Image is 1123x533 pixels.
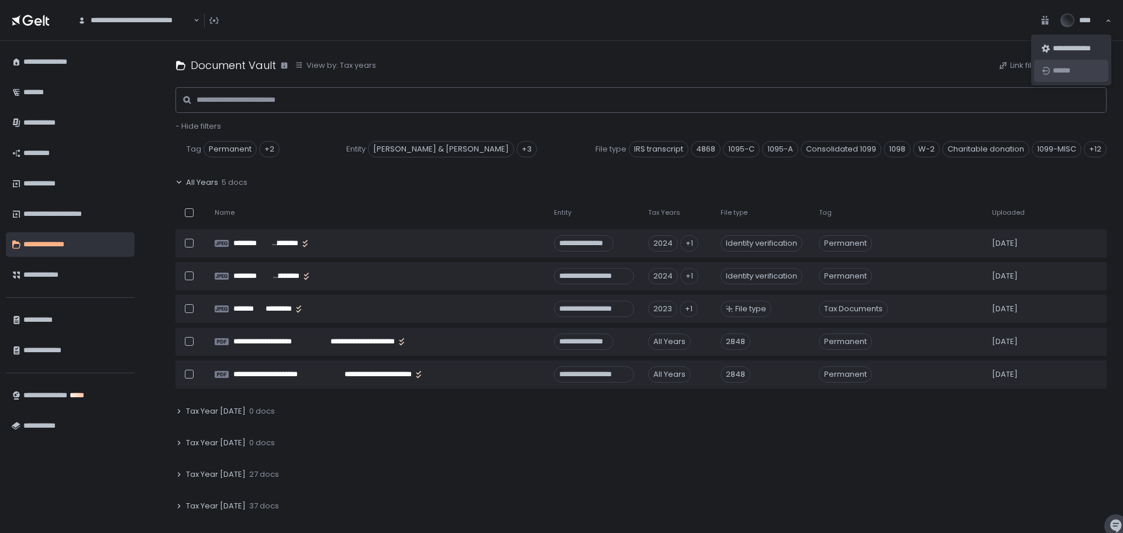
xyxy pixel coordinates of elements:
[186,406,246,417] span: Tax Year [DATE]
[801,141,881,157] span: Consolidated 1099
[819,235,872,252] span: Permanent
[186,469,246,480] span: Tax Year [DATE]
[259,141,280,157] div: +2
[346,144,366,154] span: Entity
[648,268,678,284] div: 2024
[721,268,802,284] div: Identity verification
[648,235,678,252] div: 2024
[913,141,940,157] span: W-2
[187,144,201,154] span: Tag
[735,304,766,314] span: File type
[368,141,514,157] span: [PERSON_NAME] & [PERSON_NAME]
[222,177,247,188] span: 5 docs
[691,141,721,157] span: 4868
[819,301,888,317] span: Tax Documents
[70,8,199,33] div: Search for option
[721,366,750,383] div: 2848
[721,333,750,350] div: 2848
[249,406,275,417] span: 0 docs
[680,301,698,317] div: +1
[595,144,626,154] span: File type
[186,177,218,188] span: All Years
[249,469,279,480] span: 27 docs
[819,366,872,383] span: Permanent
[884,141,911,157] span: 1098
[819,333,872,350] span: Permanent
[998,60,1041,71] button: Link files
[295,60,376,71] button: View by: Tax years
[819,208,832,217] span: Tag
[648,301,677,317] div: 2023
[992,208,1025,217] span: Uploaded
[762,141,798,157] span: 1095-A
[819,268,872,284] span: Permanent
[721,208,747,217] span: File type
[249,438,275,448] span: 0 docs
[648,366,691,383] div: All Years
[204,141,257,157] span: Permanent
[191,57,276,73] h1: Document Vault
[215,208,235,217] span: Name
[554,208,571,217] span: Entity
[680,235,698,252] div: +1
[249,501,279,511] span: 37 docs
[721,235,802,252] div: Identity verification
[1032,141,1081,157] span: 1099-MISC
[1084,141,1107,157] div: +12
[723,141,760,157] span: 1095-C
[992,369,1018,380] span: [DATE]
[629,141,688,157] span: IRS transcript
[648,333,691,350] div: All Years
[175,121,221,132] button: - Hide filters
[992,336,1018,347] span: [DATE]
[186,438,246,448] span: Tax Year [DATE]
[942,141,1029,157] span: Charitable donation
[680,268,698,284] div: +1
[175,121,221,132] span: - Hide filters
[992,271,1018,281] span: [DATE]
[992,238,1018,249] span: [DATE]
[648,208,680,217] span: Tax Years
[186,501,246,511] span: Tax Year [DATE]
[992,304,1018,314] span: [DATE]
[516,141,537,157] div: +3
